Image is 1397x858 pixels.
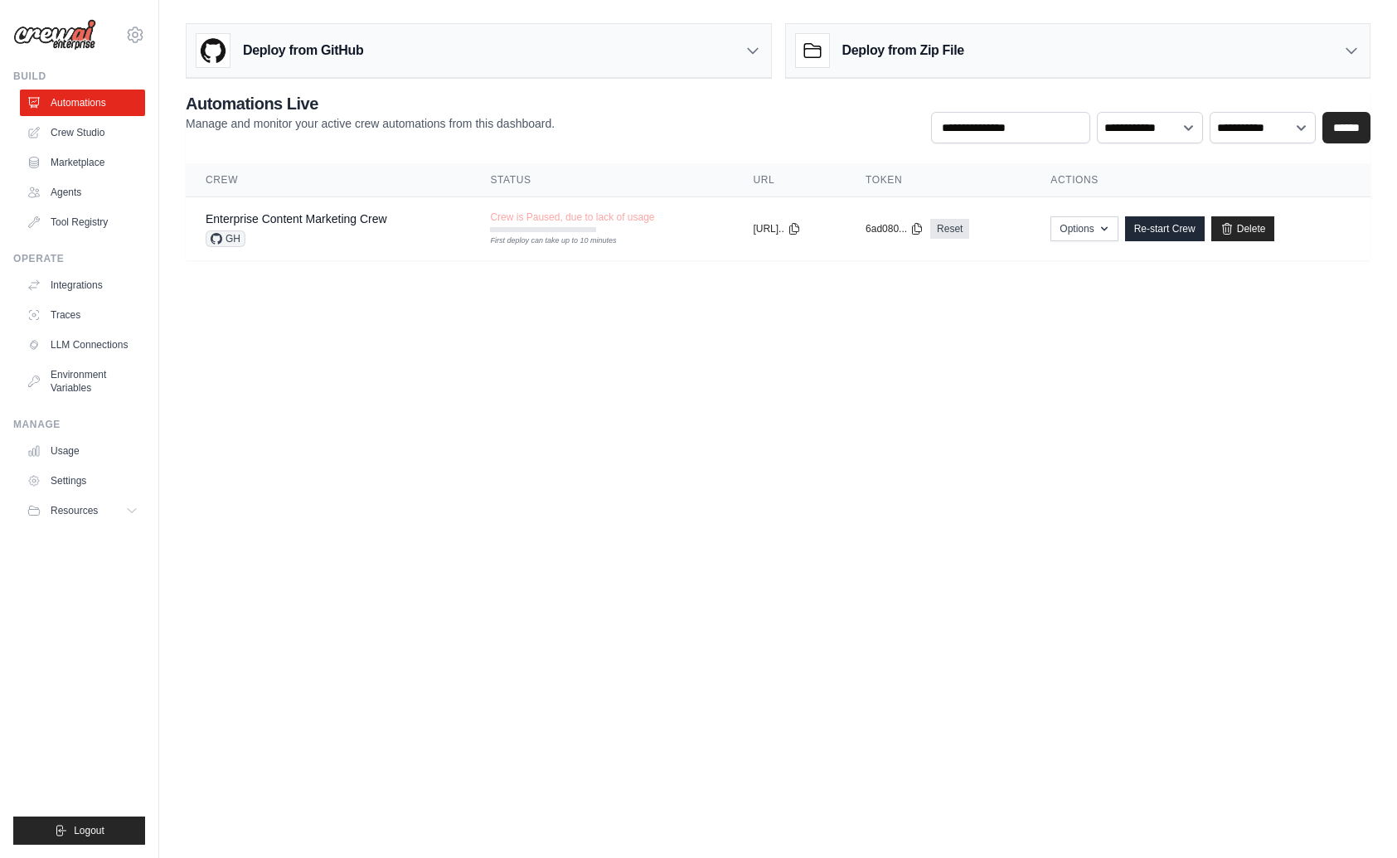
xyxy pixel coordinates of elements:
[20,119,145,146] a: Crew Studio
[930,219,969,239] a: Reset
[13,817,145,845] button: Logout
[20,209,145,235] a: Tool Registry
[196,34,230,67] img: GitHub Logo
[846,163,1031,197] th: Token
[20,438,145,464] a: Usage
[186,163,470,197] th: Crew
[20,90,145,116] a: Automations
[186,115,555,132] p: Manage and monitor your active crew automations from this dashboard.
[1125,216,1205,241] a: Re-start Crew
[20,179,145,206] a: Agents
[13,252,145,265] div: Operate
[20,361,145,401] a: Environment Variables
[20,497,145,524] button: Resources
[1031,163,1370,197] th: Actions
[20,468,145,494] a: Settings
[13,418,145,431] div: Manage
[490,211,654,224] span: Crew is Paused, due to lack of usage
[186,92,555,115] h2: Automations Live
[1050,216,1118,241] button: Options
[206,212,387,225] a: Enterprise Content Marketing Crew
[733,163,846,197] th: URL
[470,163,733,197] th: Status
[20,332,145,358] a: LLM Connections
[74,824,104,837] span: Logout
[20,149,145,176] a: Marketplace
[13,19,96,51] img: Logo
[842,41,964,61] h3: Deploy from Zip File
[51,504,98,517] span: Resources
[20,272,145,298] a: Integrations
[13,70,145,83] div: Build
[20,302,145,328] a: Traces
[243,41,363,61] h3: Deploy from GitHub
[206,230,245,247] span: GH
[1211,216,1275,241] a: Delete
[490,235,596,247] div: First deploy can take up to 10 minutes
[866,222,924,235] button: 6ad080...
